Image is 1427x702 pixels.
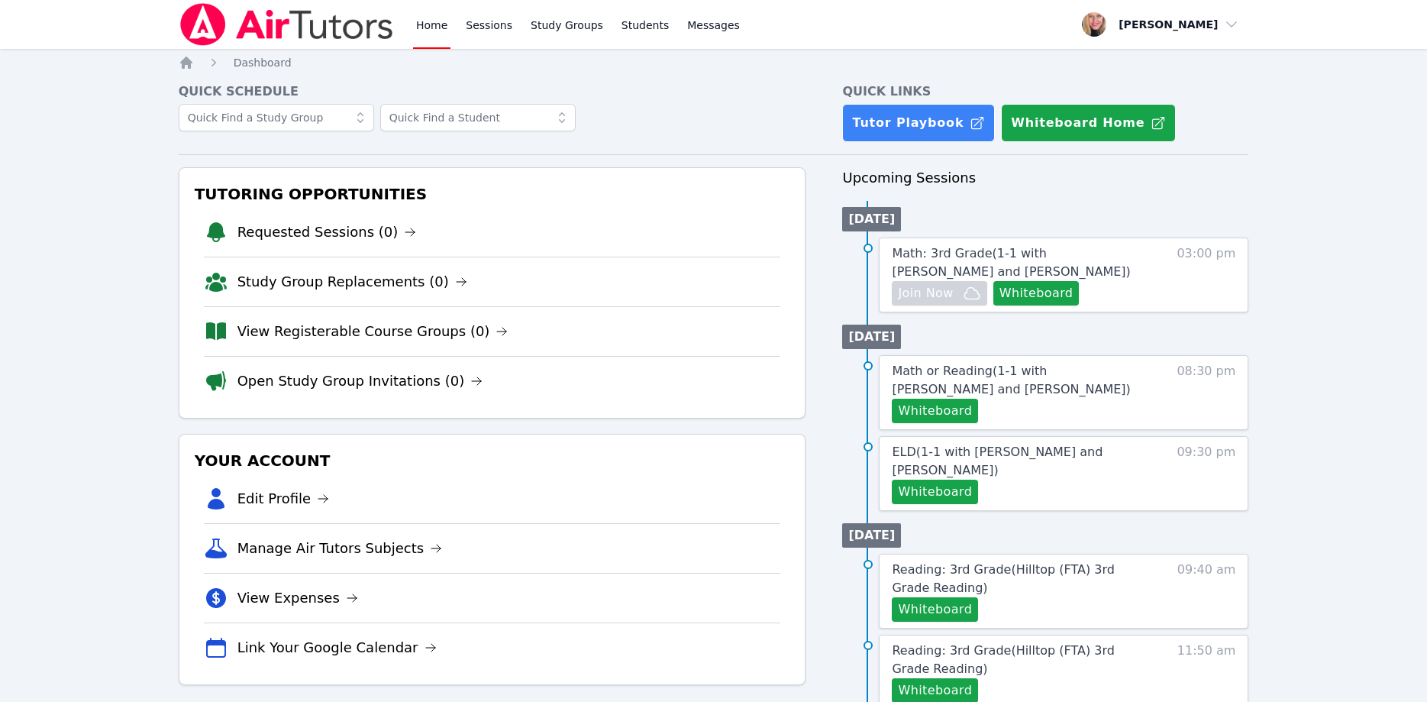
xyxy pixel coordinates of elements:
button: Join Now [892,281,986,306]
a: Open Study Group Invitations (0) [237,370,483,392]
span: Math or Reading ( 1-1 with [PERSON_NAME] and [PERSON_NAME] ) [892,364,1130,396]
h4: Quick Links [842,82,1248,101]
a: Tutor Playbook [842,104,995,142]
span: 09:30 pm [1177,443,1235,504]
span: Reading: 3rd Grade ( Hilltop (FTA) 3rd Grade Reading ) [892,562,1114,595]
span: Math: 3rd Grade ( 1-1 with [PERSON_NAME] and [PERSON_NAME] ) [892,246,1130,279]
button: Whiteboard [993,281,1080,306]
li: [DATE] [842,523,901,548]
a: Reading: 3rd Grade(Hilltop (FTA) 3rd Grade Reading) [892,561,1149,597]
h3: Your Account [192,447,793,474]
input: Quick Find a Student [380,104,576,131]
a: View Expenses [237,587,358,609]
button: Whiteboard [892,597,978,622]
button: Whiteboard [892,480,978,504]
a: Link Your Google Calendar [237,637,437,658]
a: Requested Sessions (0) [237,222,417,243]
button: Whiteboard Home [1001,104,1176,142]
span: Reading: 3rd Grade ( Hilltop (FTA) 3rd Grade Reading ) [892,643,1114,676]
a: Manage Air Tutors Subjects [237,538,443,559]
span: 08:30 pm [1177,362,1235,423]
a: Dashboard [234,55,292,70]
h3: Tutoring Opportunities [192,180,793,208]
a: Study Group Replacements (0) [237,271,467,293]
a: View Registerable Course Groups (0) [237,321,508,342]
nav: Breadcrumb [179,55,1249,70]
img: Air Tutors [179,3,395,46]
input: Quick Find a Study Group [179,104,374,131]
span: Dashboard [234,57,292,69]
h4: Quick Schedule [179,82,806,101]
a: Math: 3rd Grade(1-1 with [PERSON_NAME] and [PERSON_NAME]) [892,244,1149,281]
span: Messages [687,18,740,33]
h3: Upcoming Sessions [842,167,1248,189]
button: Whiteboard [892,399,978,423]
a: Math or Reading(1-1 with [PERSON_NAME] and [PERSON_NAME]) [892,362,1149,399]
a: Reading: 3rd Grade(Hilltop (FTA) 3rd Grade Reading) [892,642,1149,678]
li: [DATE] [842,325,901,349]
a: Edit Profile [237,488,330,510]
a: ELD(1-1 with [PERSON_NAME] and [PERSON_NAME]) [892,443,1149,480]
span: 09:40 am [1177,561,1236,622]
span: ELD ( 1-1 with [PERSON_NAME] and [PERSON_NAME] ) [892,445,1103,477]
span: Join Now [898,284,953,302]
span: 03:00 pm [1177,244,1235,306]
li: [DATE] [842,207,901,231]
